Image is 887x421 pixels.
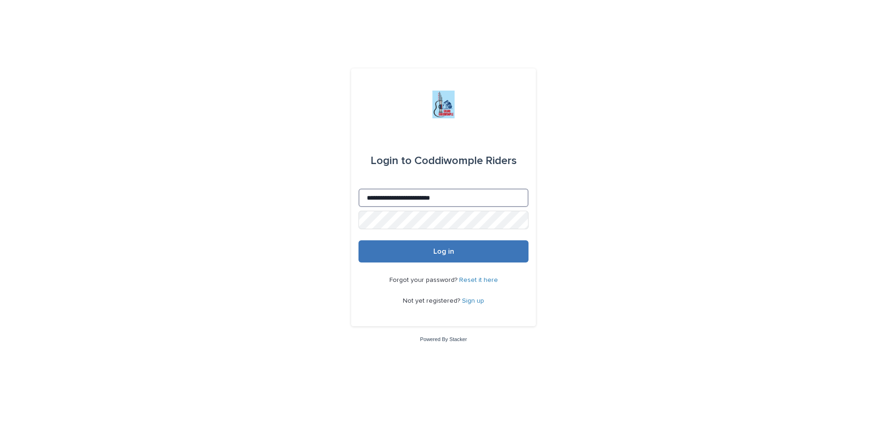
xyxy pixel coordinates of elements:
[462,298,484,304] a: Sign up
[371,148,517,174] div: Coddiwomple Riders
[389,277,459,283] span: Forgot your password?
[403,298,462,304] span: Not yet registered?
[371,155,412,166] span: Login to
[459,277,498,283] a: Reset it here
[433,248,454,255] span: Log in
[420,336,467,342] a: Powered By Stacker
[358,240,529,262] button: Log in
[432,91,455,118] img: jxsLJbdS1eYBI7rVAS4p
